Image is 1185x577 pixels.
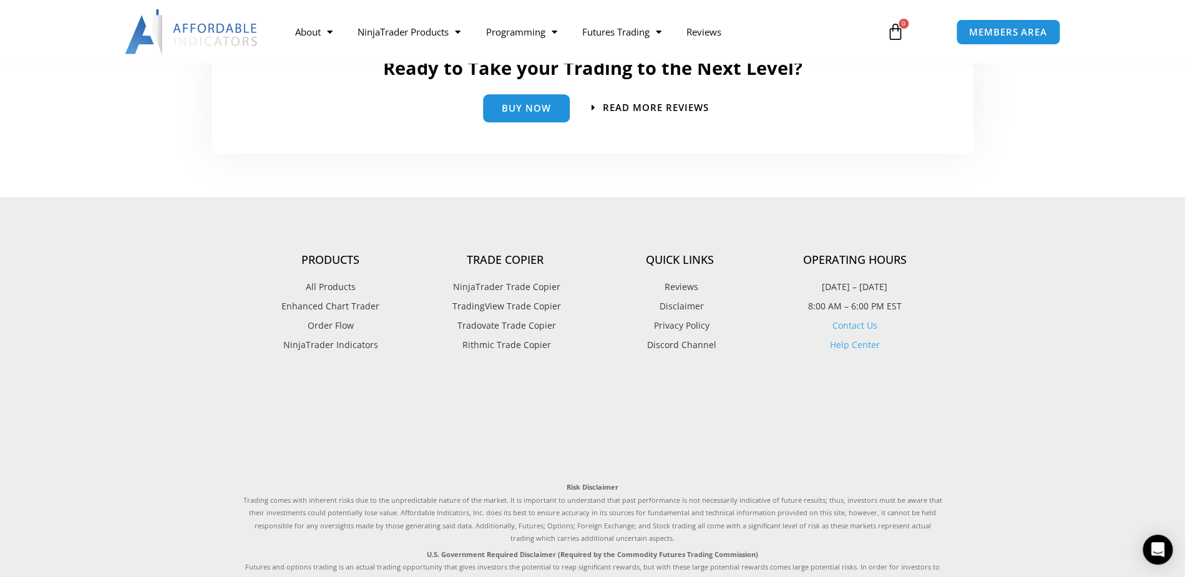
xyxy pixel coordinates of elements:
[418,337,593,353] a: Rithmic Trade Copier
[243,298,418,314] a: Enhanced Chart Trader
[673,17,733,46] a: Reviews
[418,318,593,334] a: Tradovate Trade Copier
[868,14,923,50] a: 0
[454,318,556,334] span: Tradovate Trade Copier
[473,17,569,46] a: Programming
[243,318,418,334] a: Order Flow
[830,339,880,351] a: Help Center
[125,9,259,54] img: LogoAI | Affordable Indicators – NinjaTrader
[832,319,877,331] a: Contact Us
[225,56,961,80] h2: Ready to Take your Trading to the Next Level?
[593,337,768,353] a: Discord Channel
[283,17,345,46] a: About
[418,253,593,267] h4: Trade Copier
[592,103,708,112] a: Read more Reviews
[593,253,768,267] h4: Quick Links
[427,550,758,559] strong: U.S. Government Required Disclaimer (Required by the Commodity Futures Trading Commission)
[243,253,418,267] h4: Products
[459,337,551,353] span: Rithmic Trade Copier
[483,94,570,122] a: Buy Now
[656,298,704,314] span: Disclaimer
[644,337,716,353] span: Discord Channel
[283,17,872,46] nav: Menu
[567,482,618,492] strong: Risk Disclaimer
[956,19,1060,45] a: MEMBERS AREA
[661,279,698,295] span: Reviews
[243,279,418,295] a: All Products
[306,279,356,295] span: All Products
[768,279,942,295] p: [DATE] – [DATE]
[602,103,708,112] span: Read more Reviews
[449,298,561,314] span: TradingView Trade Copier
[569,17,673,46] a: Futures Trading
[593,279,768,295] a: Reviews
[768,298,942,314] p: 8:00 AM – 6:00 PM EST
[593,318,768,334] a: Privacy Policy
[418,298,593,314] a: TradingView Trade Copier
[283,337,378,353] span: NinjaTrader Indicators
[899,19,909,29] span: 0
[345,17,473,46] a: NinjaTrader Products
[969,27,1047,37] span: MEMBERS AREA
[243,381,942,468] iframe: Customer reviews powered by Trustpilot
[1143,535,1173,565] div: Open Intercom Messenger
[502,104,551,113] span: Buy Now
[768,253,942,267] h4: Operating Hours
[450,279,560,295] span: NinjaTrader Trade Copier
[593,298,768,314] a: Disclaimer
[308,318,354,334] span: Order Flow
[418,279,593,295] a: NinjaTrader Trade Copier
[281,298,379,314] span: Enhanced Chart Trader
[243,481,942,545] p: Trading comes with inherent risks due to the unpredictable nature of the market. It is important ...
[243,337,418,353] a: NinjaTrader Indicators
[651,318,710,334] span: Privacy Policy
